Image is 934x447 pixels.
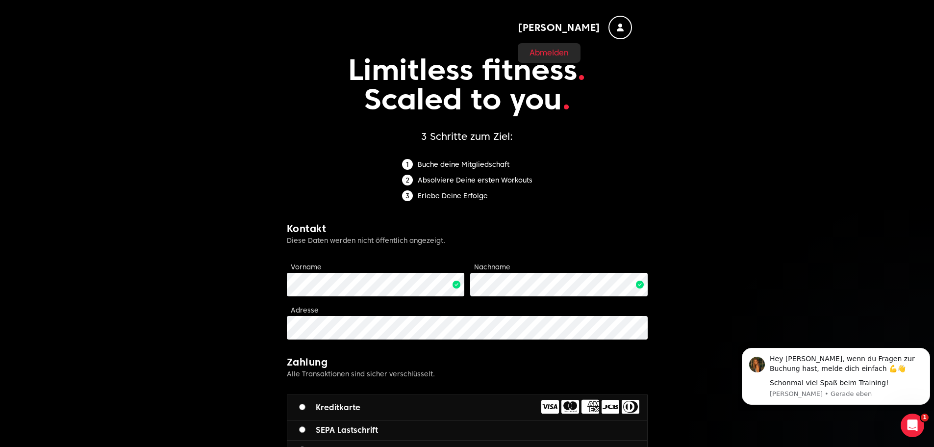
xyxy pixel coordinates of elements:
[577,52,586,87] span: .
[402,190,532,201] li: Erlebe Deine Erfolge
[299,426,305,433] input: SEPA Lastschrift
[518,16,632,39] button: [PERSON_NAME]
[299,424,378,436] label: SEPA Lastschrift
[287,369,648,379] p: Alle Transaktionen sind sicher verschlüsselt.
[474,263,510,271] label: Nachname
[287,355,648,369] h2: Zahlung
[287,222,648,236] h2: Kontakt
[921,414,929,421] span: 1
[738,339,934,411] iframe: Intercom notifications Nachricht
[518,21,601,34] span: [PERSON_NAME]
[901,414,924,437] iframe: Intercom live chat
[291,306,319,314] label: Adresse
[299,402,360,414] label: Kreditkarte
[287,39,648,130] p: Limitless fitness Scaled to you
[287,236,648,245] p: Diese Daten werden nicht öffentlich angezeigt.
[562,81,571,117] span: .
[402,175,532,185] li: Absolviere Deine ersten Workouts
[287,130,648,143] h1: 3 Schritte zum Ziel:
[402,159,532,170] li: Buche deine Mitgliedschaft
[530,47,569,59] button: Abmelden
[291,263,322,271] label: Vorname
[518,43,581,63] div: [PERSON_NAME]
[299,404,305,410] input: Kreditkarte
